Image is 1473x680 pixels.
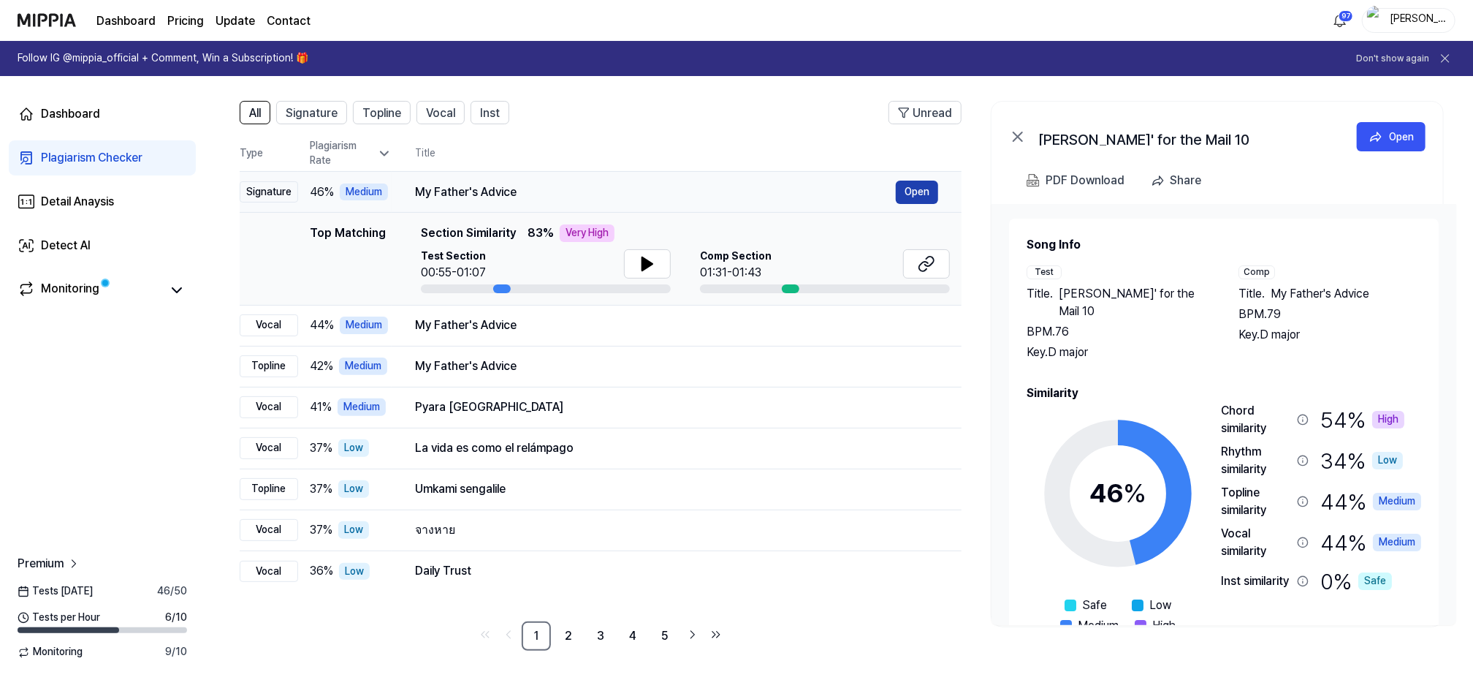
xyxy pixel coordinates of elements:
button: Inst [471,101,509,124]
span: Topline [362,105,401,122]
button: profile[PERSON_NAME] [1362,8,1455,33]
span: Inst [480,105,500,122]
div: Low [338,480,369,498]
button: PDF Download [1024,166,1127,195]
div: Topline similarity [1221,484,1291,519]
span: Vocal [426,105,455,122]
a: Go to last page [706,624,726,645]
button: Unread [888,101,962,124]
div: Chord similarity [1221,402,1291,437]
button: Open [1357,122,1426,151]
div: 44 % [1320,525,1421,560]
span: Tests per Hour [18,611,100,625]
div: Medium [340,317,388,334]
a: Detect AI [9,228,196,263]
div: จางหาย [415,521,938,539]
span: Safe [1082,597,1107,614]
div: 97 [1339,10,1353,22]
span: 6 / 10 [165,611,187,625]
img: 알림 [1331,12,1349,29]
div: Safe [1358,573,1392,590]
div: My Father's Advice [415,184,896,201]
button: Signature [276,101,347,124]
a: Monitoring [18,280,161,301]
div: Vocal [240,396,298,418]
div: 46 [1089,474,1146,513]
a: Premium [18,555,81,573]
span: % [1123,477,1146,509]
span: Premium [18,555,64,573]
div: Very High [560,224,614,242]
a: Plagiarism Checker [9,140,196,175]
div: My Father's Advice [415,317,938,334]
div: La vida es como el relámpago [415,439,938,457]
div: BPM. 79 [1238,306,1421,323]
div: 01:31-01:43 [700,264,772,282]
div: Low [338,439,369,457]
div: Topline [240,478,298,500]
span: Title . [1238,285,1265,303]
span: Signature [286,105,338,122]
span: Low [1149,597,1171,614]
span: My Father's Advice [1271,285,1369,303]
div: 00:55-01:07 [421,264,486,282]
div: [PERSON_NAME]' for the Mail 10 [1038,128,1331,146]
div: BPM. 76 [1027,323,1209,341]
a: Detail Anaysis [9,184,196,219]
th: Title [415,136,962,171]
img: PDF Download [1027,174,1040,187]
span: 46 / 50 [157,584,187,599]
img: profile [1367,6,1385,35]
div: Medium [340,184,388,201]
div: Test [1027,265,1062,279]
button: Open [896,181,938,204]
h2: Similarity [1027,385,1421,402]
div: Top Matching [310,224,386,293]
span: 37 % [310,439,332,457]
div: Plagiarism Rate [310,139,392,167]
div: Vocal [240,561,298,583]
div: My Father's Advice [415,358,938,375]
span: 37 % [310,521,332,539]
span: 41 % [310,398,332,416]
button: Vocal [416,101,465,124]
a: Go to first page [475,624,495,645]
div: Plagiarism Checker [41,149,142,167]
span: 42 % [310,358,333,375]
a: 3 [586,622,615,651]
span: High [1152,617,1176,635]
div: Vocal similarity [1221,525,1291,560]
div: Vocal [240,519,298,541]
button: All [240,101,270,124]
a: Song InfoTestTitle.[PERSON_NAME]' for the Mail 10BPM.76Key.D majorCompTitle.My Father's AdviceBPM... [991,204,1456,625]
div: Medium [339,358,387,375]
span: All [249,105,261,122]
a: Dashboard [96,12,156,30]
div: Low [339,563,370,581]
button: Share [1145,166,1213,195]
div: Medium [1373,493,1421,510]
div: Comp [1238,265,1275,279]
div: Pyara [GEOGRAPHIC_DATA] [415,398,938,416]
nav: pagination [240,622,962,651]
div: Share [1170,171,1201,190]
div: Detect AI [41,237,91,254]
a: Dashboard [9,97,196,132]
div: [PERSON_NAME] [1389,12,1446,28]
a: 2 [554,622,583,651]
span: 37 % [310,480,332,498]
div: Inst similarity [1221,573,1291,590]
div: Rhythm similarity [1221,443,1291,478]
div: Key. D major [1238,326,1421,344]
span: Title . [1027,285,1053,320]
span: Comp Section [700,249,772,264]
span: 44 % [310,317,334,334]
div: PDF Download [1046,171,1124,190]
h2: Song Info [1027,236,1421,254]
div: Medium [1373,534,1421,551]
div: Vocal [240,314,298,336]
div: Monitoring [41,280,99,301]
span: 36 % [310,562,333,580]
a: Contact [267,12,311,30]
